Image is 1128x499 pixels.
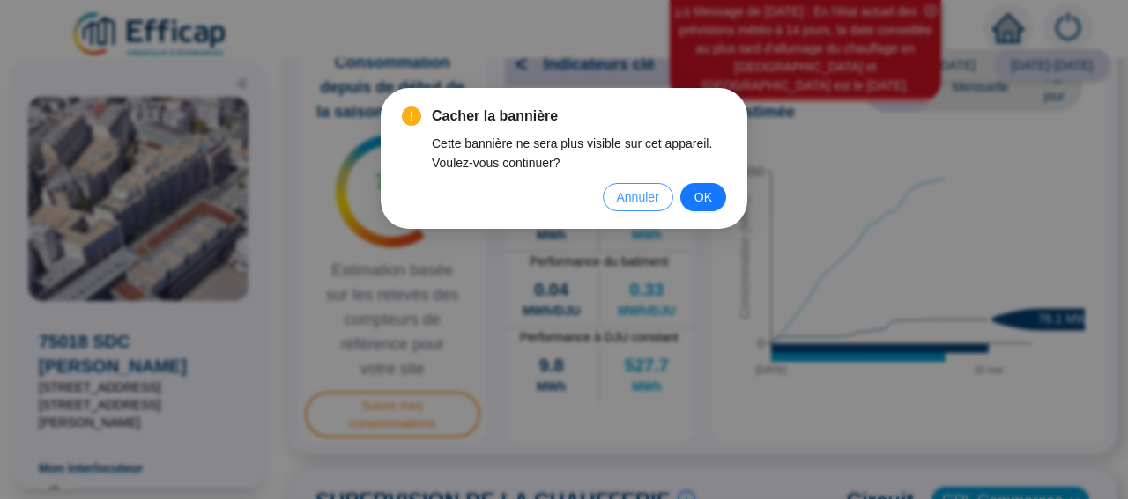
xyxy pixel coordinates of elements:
[432,106,726,127] span: Cacher la bannière
[617,187,659,207] span: Annuler
[603,183,673,211] button: Annuler
[402,106,421,126] span: exclamation-circle
[432,134,726,172] div: Cette bannière ne sera plus visible sur cet appareil. Voulez-vous continuer?
[694,187,712,207] span: OK
[680,183,726,211] button: OK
